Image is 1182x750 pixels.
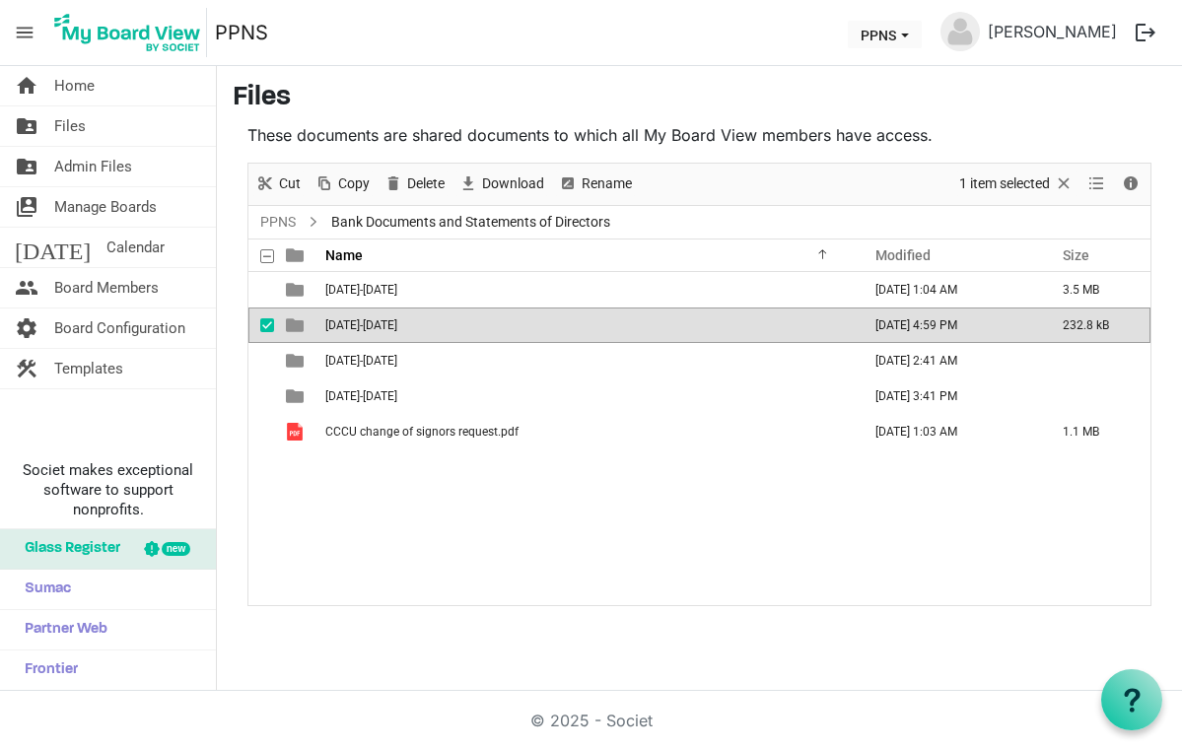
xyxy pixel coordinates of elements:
[15,147,38,186] span: folder_shared
[248,164,308,205] div: Cut
[248,414,274,449] td: checkbox
[555,171,636,196] button: Rename
[247,123,1151,147] p: These documents are shared documents to which all My Board View members have access.
[9,460,207,519] span: Societ makes exceptional software to support nonprofits.
[48,8,215,57] a: My Board View Logo
[215,13,268,52] a: PPNS
[15,570,71,609] span: Sumac
[312,171,374,196] button: Copy
[274,272,319,307] td: is template cell column header type
[54,268,159,307] span: Board Members
[455,171,548,196] button: Download
[580,171,634,196] span: Rename
[274,414,319,449] td: is template cell column header type
[325,247,363,263] span: Name
[308,164,377,205] div: Copy
[377,164,452,205] div: Delete
[336,171,372,196] span: Copy
[252,171,305,196] button: Cut
[319,378,855,414] td: 2025-2026 is template cell column header Name
[277,171,303,196] span: Cut
[381,171,449,196] button: Delete
[1125,12,1166,53] button: logout
[530,711,653,730] a: © 2025 - Societ
[6,14,43,51] span: menu
[233,82,1166,115] h3: Files
[15,268,38,307] span: people
[1063,247,1089,263] span: Size
[106,228,165,267] span: Calendar
[319,414,855,449] td: CCCU change of signors request.pdf is template cell column header Name
[248,343,274,378] td: checkbox
[274,378,319,414] td: is template cell column header type
[256,210,300,235] a: PPNS
[1042,307,1150,343] td: 232.8 kB is template cell column header Size
[54,106,86,146] span: Files
[319,343,855,378] td: 2024-2025 is template cell column header Name
[15,610,107,649] span: Partner Web
[54,187,157,227] span: Manage Boards
[1084,171,1108,196] button: View dropdownbutton
[1042,414,1150,449] td: 1.1 MB is template cell column header Size
[325,318,397,332] span: [DATE]-[DATE]
[956,171,1078,196] button: Selection
[15,228,91,267] span: [DATE]
[855,378,1042,414] td: October 07, 2025 3:41 PM column header Modified
[848,21,922,48] button: PPNS dropdownbutton
[1080,164,1114,205] div: View
[405,171,447,196] span: Delete
[54,66,95,105] span: Home
[274,307,319,343] td: is template cell column header type
[1042,343,1150,378] td: is template cell column header Size
[1042,378,1150,414] td: is template cell column header Size
[54,308,185,348] span: Board Configuration
[274,343,319,378] td: is template cell column header type
[15,106,38,146] span: folder_shared
[325,283,397,297] span: [DATE]-[DATE]
[855,343,1042,378] td: June 12, 2025 2:41 AM column header Modified
[855,414,1042,449] td: September 21, 2023 1:03 AM column header Modified
[248,378,274,414] td: checkbox
[15,529,120,569] span: Glass Register
[248,272,274,307] td: checkbox
[940,12,980,51] img: no-profile-picture.svg
[54,349,123,388] span: Templates
[319,272,855,307] td: 2022-2023 is template cell column header Name
[48,8,207,57] img: My Board View Logo
[54,147,132,186] span: Admin Files
[319,307,855,343] td: 2023-2024 is template cell column header Name
[162,542,190,556] div: new
[551,164,639,205] div: Rename
[855,272,1042,307] td: September 21, 2023 1:04 AM column header Modified
[952,164,1080,205] div: Clear selection
[480,171,546,196] span: Download
[1114,164,1147,205] div: Details
[855,307,1042,343] td: September 17, 2024 4:59 PM column header Modified
[15,66,38,105] span: home
[325,389,397,403] span: [DATE]-[DATE]
[325,425,519,439] span: CCCU change of signors request.pdf
[15,187,38,227] span: switch_account
[980,12,1125,51] a: [PERSON_NAME]
[452,164,551,205] div: Download
[248,307,274,343] td: checkbox
[15,308,38,348] span: settings
[327,210,614,235] span: Bank Documents and Statements of Directors
[1118,171,1145,196] button: Details
[15,349,38,388] span: construction
[1042,272,1150,307] td: 3.5 MB is template cell column header Size
[15,650,78,690] span: Frontier
[325,354,397,368] span: [DATE]-[DATE]
[957,171,1052,196] span: 1 item selected
[875,247,931,263] span: Modified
